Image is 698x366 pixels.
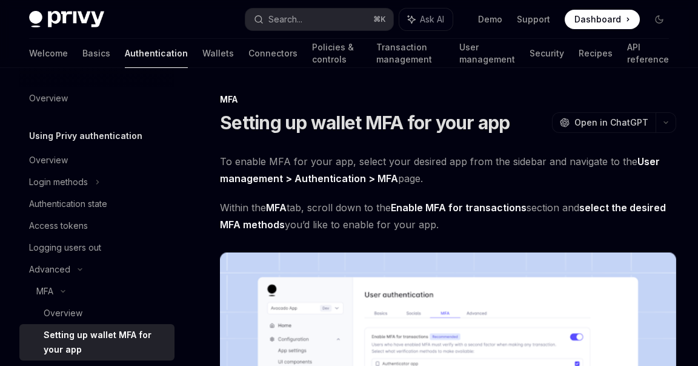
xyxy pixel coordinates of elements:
[19,302,174,324] a: Overview
[19,237,174,259] a: Logging users out
[399,8,453,30] button: Ask AI
[82,39,110,68] a: Basics
[650,10,669,29] button: Toggle dark mode
[220,199,676,233] span: Within the tab, scroll down to the section and you’d like to enable for your app.
[19,193,174,215] a: Authentication state
[373,15,386,24] span: ⌘ K
[44,306,82,320] div: Overview
[125,39,188,68] a: Authentication
[29,262,70,277] div: Advanced
[552,112,656,133] button: Open in ChatGPT
[376,39,445,68] a: Transaction management
[19,87,174,109] a: Overview
[312,39,362,68] a: Policies & controls
[29,175,88,189] div: Login methods
[29,240,101,255] div: Logging users out
[202,39,234,68] a: Wallets
[478,13,502,25] a: Demo
[579,39,613,68] a: Recipes
[245,8,393,30] button: Search...⌘K
[19,324,174,361] a: Setting up wallet MFA for your app
[420,13,444,25] span: Ask AI
[517,13,550,25] a: Support
[220,153,676,187] span: To enable MFA for your app, select your desired app from the sidebar and navigate to the page.
[627,39,669,68] a: API reference
[268,12,302,27] div: Search...
[459,39,515,68] a: User management
[29,39,68,68] a: Welcome
[220,112,510,134] h1: Setting up wallet MFA for your app
[19,149,174,171] a: Overview
[29,153,68,168] div: Overview
[266,202,287,214] strong: MFA
[29,11,104,28] img: dark logo
[36,284,53,299] div: MFA
[565,10,640,29] a: Dashboard
[574,117,648,129] span: Open in ChatGPT
[29,129,142,143] h5: Using Privy authentication
[19,215,174,237] a: Access tokens
[574,13,621,25] span: Dashboard
[248,39,297,68] a: Connectors
[44,328,167,357] div: Setting up wallet MFA for your app
[530,39,564,68] a: Security
[29,219,88,233] div: Access tokens
[220,93,676,106] div: MFA
[29,91,68,106] div: Overview
[391,202,527,214] strong: Enable MFA for transactions
[29,197,107,211] div: Authentication state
